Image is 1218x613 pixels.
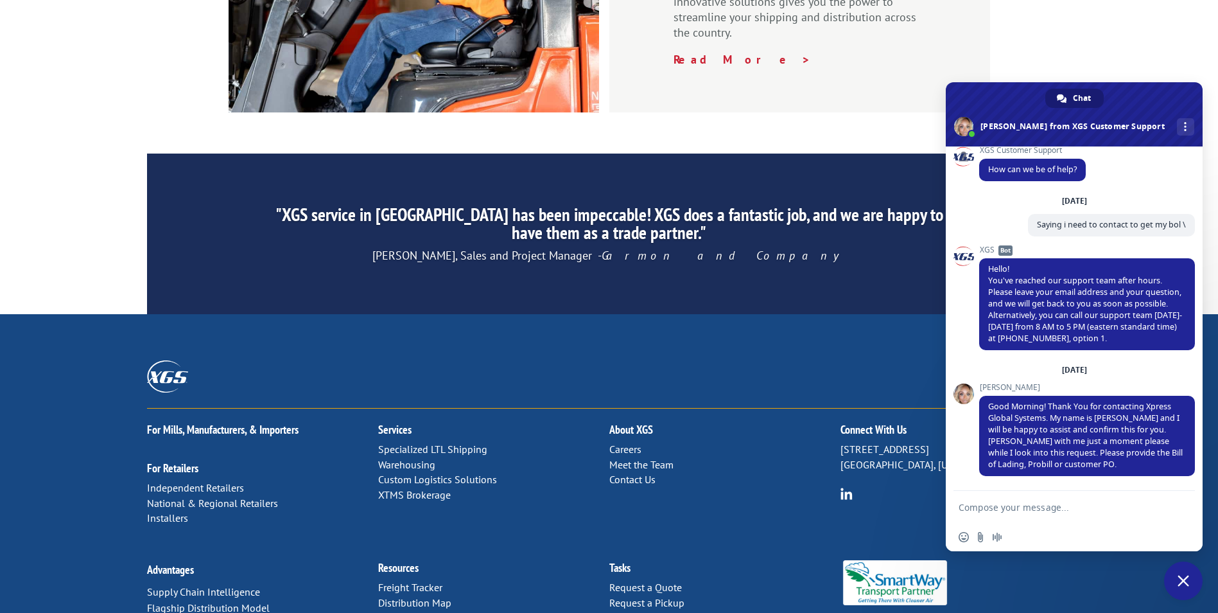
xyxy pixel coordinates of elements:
a: Request a Pickup [609,596,684,609]
a: Specialized LTL Shipping [378,443,487,456]
a: National & Regional Retailers [147,497,278,510]
a: Supply Chain Intelligence [147,585,260,598]
a: For Retailers [147,461,198,475]
a: Custom Logistics Solutions [378,473,497,486]
span: [PERSON_NAME] [979,383,1195,392]
a: Resources [378,560,419,575]
div: [DATE] [1062,197,1087,205]
p: [STREET_ADDRESS] [GEOGRAPHIC_DATA], [US_STATE] 37421 [840,442,1072,473]
span: XGS Customer Support [979,146,1086,155]
a: For Mills, Manufacturers, & Importers [147,422,299,437]
a: Warehousing [378,458,435,471]
span: [PERSON_NAME], Sales and Project Manager - [372,248,846,263]
a: Freight Tracker [378,581,442,594]
a: Meet the Team [609,458,674,471]
img: XGS_Logos_ALL_2024_All_White [147,360,188,392]
div: [DATE] [1062,366,1087,374]
div: More channels [1177,118,1194,136]
div: Close chat [1164,562,1203,600]
a: Distribution Map [378,596,451,609]
a: Request a Quote [609,581,682,594]
div: Chat [1045,89,1104,108]
a: Careers [609,443,641,456]
img: Smartway_Logo [840,560,950,605]
h2: "XGS service in [GEOGRAPHIC_DATA] has been impeccable! XGS does a fantastic job, and we are happy... [267,206,950,248]
span: Send a file [975,532,986,542]
span: Good Morning! Thank You for contacting Xpress Global Systems. My name is [PERSON_NAME] and I will... [988,401,1183,470]
a: Independent Retailers [147,481,244,494]
span: Saying i need to contact to get my bol \ [1037,219,1186,230]
span: Hello! You've reached our support team after hours. Please leave your email address and your ques... [988,263,1182,344]
span: Audio message [992,532,1002,542]
a: XTMS Brokerage [378,488,451,501]
a: Contact Us [609,473,656,486]
em: Garmon and Company [602,248,846,263]
span: Insert an emoji [959,532,969,542]
span: XGS [979,245,1195,254]
textarea: Compose your message... [959,502,1161,513]
span: Bot [998,245,1013,256]
a: About XGS [609,422,653,437]
span: Chat [1073,89,1091,108]
a: Installers [147,511,188,524]
img: group-6 [840,488,853,500]
a: Read More > [674,52,811,67]
a: Services [378,422,412,437]
h2: Connect With Us [840,424,1072,442]
a: Advantages [147,562,194,577]
h2: Tasks [609,562,840,580]
span: How can we be of help? [988,164,1077,175]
